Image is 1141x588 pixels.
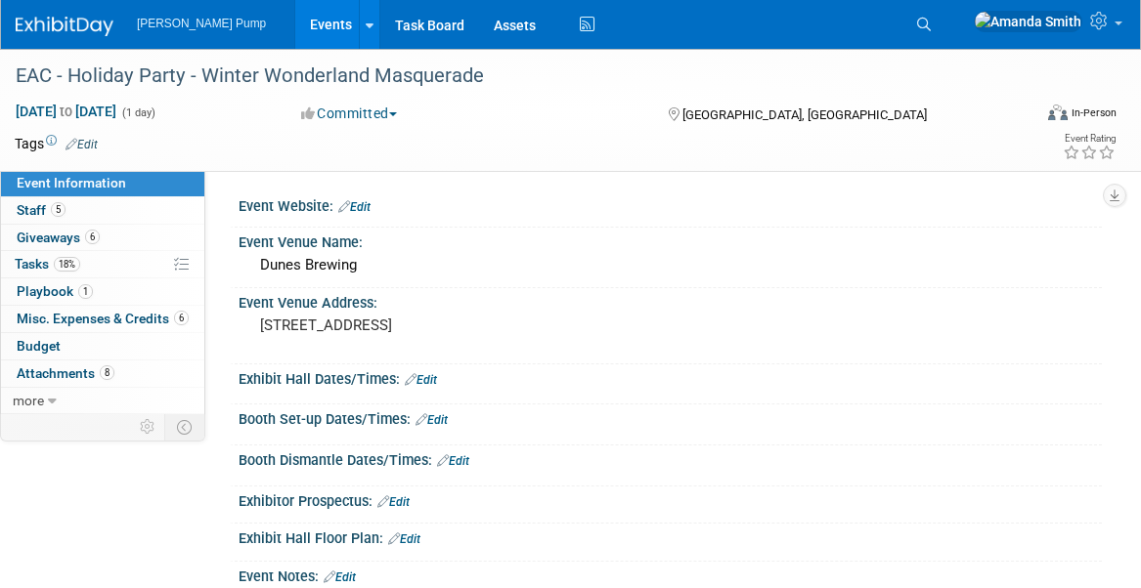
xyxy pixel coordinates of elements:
[388,532,420,546] a: Edit
[15,103,117,120] span: [DATE] [DATE]
[974,11,1082,32] img: Amanda Smith
[17,311,189,326] span: Misc. Expenses & Credits
[239,288,1102,313] div: Event Venue Address:
[78,284,93,299] span: 1
[405,373,437,387] a: Edit
[9,59,1009,94] div: EAC - Holiday Party - Winter Wonderland Masquerade
[1048,105,1068,120] img: Format-Inperson.png
[239,524,1102,549] div: Exhibit Hall Floor Plan:
[17,338,61,354] span: Budget
[253,250,1087,280] div: Dunes Brewing
[338,200,371,214] a: Edit
[17,175,126,190] span: Event Information
[239,562,1102,587] div: Event Notes:
[13,393,44,408] span: more
[66,138,98,151] a: Edit
[165,414,205,440] td: Toggle Event Tabs
[1063,134,1116,144] div: Event Rating
[17,230,100,245] span: Giveaways
[324,570,356,584] a: Edit
[1,306,204,332] a: Misc. Expenses & Credits6
[17,202,66,218] span: Staff
[1,225,204,251] a: Giveaways6
[945,102,1117,131] div: Event Format
[239,445,1102,471] div: Booth Dismantle Dates/Times:
[682,107,927,122] span: [GEOGRAPHIC_DATA], [GEOGRAPHIC_DATA]
[131,414,165,440] td: Personalize Event Tab Strip
[294,104,405,123] button: Committed
[239,228,1102,252] div: Event Venue Name:
[100,365,114,380] span: 8
[239,364,1102,390] div: Exhibit Hall Dates/Times:
[54,257,80,272] span: 18%
[239,191,1102,217] div: Event Website:
[239,486,1102,512] div: Exhibitor Prospectus:
[174,311,189,325] span: 6
[239,404,1102,430] div: Booth Set-up Dates/Times:
[57,104,75,119] span: to
[1,197,204,224] a: Staff5
[1071,105,1117,120] div: In-Person
[15,256,80,272] span: Tasks
[15,134,98,153] td: Tags
[51,202,66,217] span: 5
[17,365,114,381] span: Attachments
[1,360,204,387] a: Attachments8
[1,170,204,196] a: Event Information
[260,316,577,334] pre: [STREET_ADDRESS]
[137,17,266,30] span: [PERSON_NAME] Pump
[1,251,204,277] a: Tasks18%
[120,106,155,119] span: (1 day)
[1,333,204,359] a: Budget
[85,230,100,244] span: 6
[1,278,204,305] a: Playbook1
[16,17,113,36] img: ExhibitDay
[17,283,93,299] span: Playbook
[416,413,448,427] a: Edit
[437,454,469,468] a: Edit
[377,495,410,509] a: Edit
[1,388,204,414] a: more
